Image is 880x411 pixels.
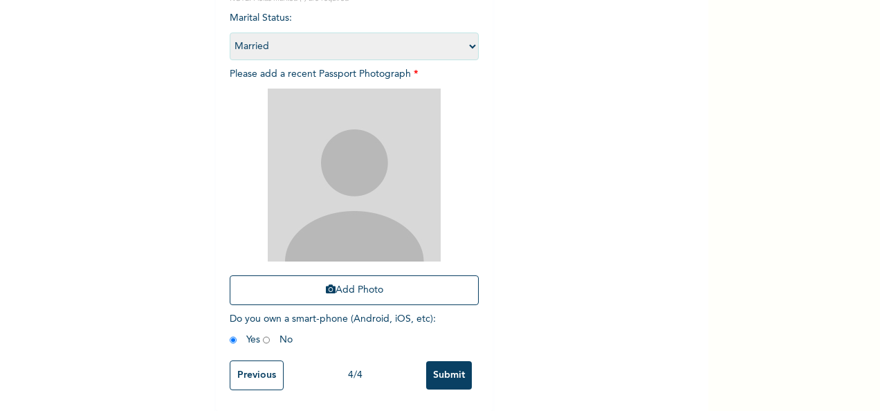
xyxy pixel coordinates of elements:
[230,275,479,305] button: Add Photo
[230,360,284,390] input: Previous
[230,13,479,51] span: Marital Status :
[426,361,472,390] input: Submit
[268,89,441,262] img: Crop
[284,368,426,383] div: 4 / 4
[230,69,479,312] span: Please add a recent Passport Photograph
[230,314,436,345] span: Do you own a smart-phone (Android, iOS, etc) : Yes No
